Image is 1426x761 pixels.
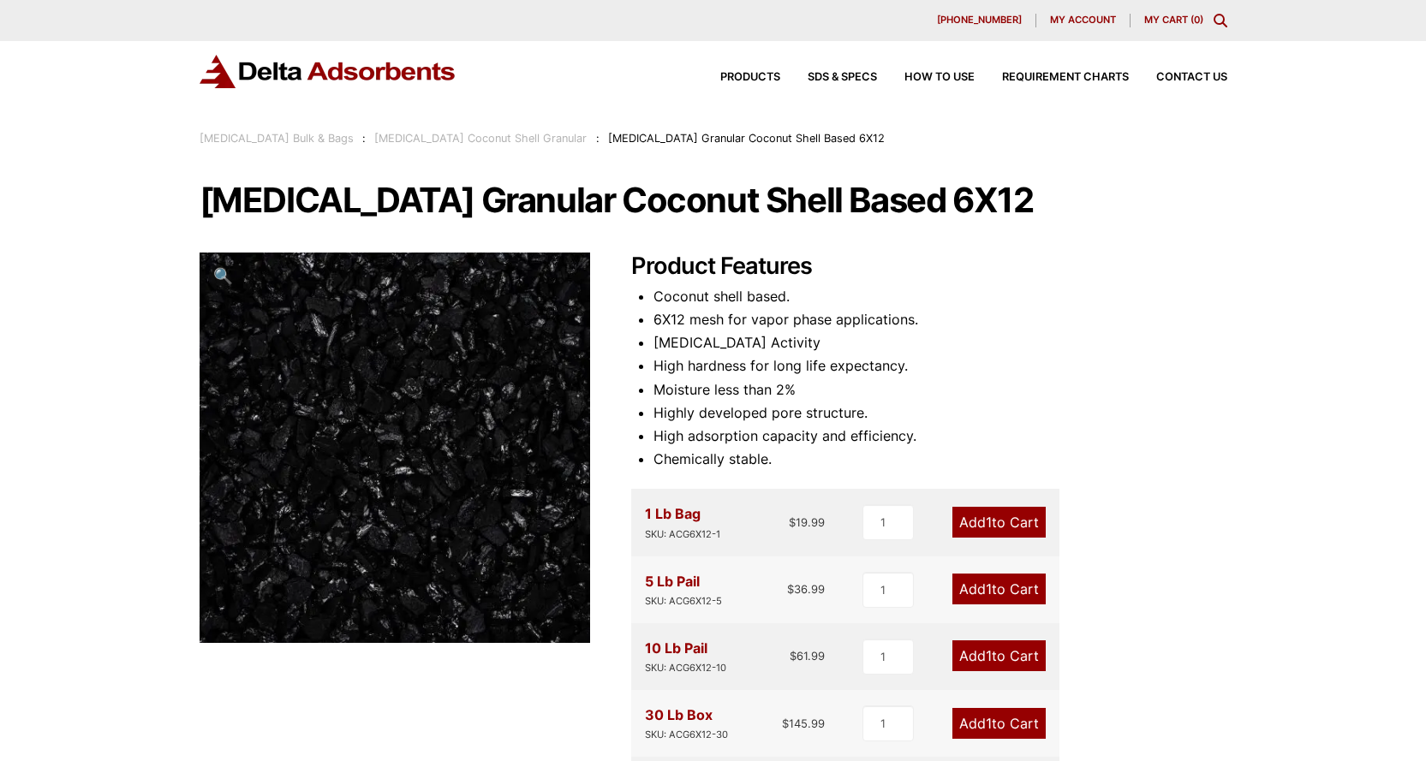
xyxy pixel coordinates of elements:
[782,716,789,730] span: $
[631,253,1227,281] h2: Product Features
[986,715,992,732] span: 1
[645,660,726,676] div: SKU: ACG6X12-10
[645,704,728,743] div: 30 Lb Box
[1002,72,1129,83] span: Requirement Charts
[645,637,726,676] div: 10 Lb Pail
[789,515,825,529] bdi: 19.99
[200,132,354,145] a: [MEDICAL_DATA] Bulk & Bags
[200,182,1227,218] h1: [MEDICAL_DATA] Granular Coconut Shell Based 6X12
[790,649,825,663] bdi: 61.99
[200,253,247,300] a: View full-screen image gallery
[952,640,1046,671] a: Add1to Cart
[1036,14,1131,27] a: My account
[653,378,1227,401] li: Moisture less than 2%
[986,647,992,664] span: 1
[653,331,1227,354] li: [MEDICAL_DATA] Activity
[645,593,722,609] div: SKU: ACG6X12-5
[1144,14,1203,26] a: My Cart (0)
[645,570,722,609] div: 5 Lb Pail
[596,132,600,145] span: :
[653,308,1227,331] li: 6X12 mesh for vapor phase applications.
[374,132,587,145] a: [MEDICAL_DATA] Coconut Shell Granular
[787,582,825,596] bdi: 36.99
[952,507,1046,538] a: Add1to Cart
[362,132,366,145] span: :
[653,425,1227,448] li: High adsorption capacity and efficiency.
[200,55,456,88] img: Delta Adsorbents
[787,582,794,596] span: $
[1194,14,1200,26] span: 0
[782,716,825,730] bdi: 145.99
[1214,14,1227,27] div: Toggle Modal Content
[780,72,877,83] a: SDS & SPECS
[789,515,796,529] span: $
[720,72,780,83] span: Products
[1129,72,1227,83] a: Contact Us
[213,266,233,285] span: 🔍
[975,72,1129,83] a: Requirement Charts
[1050,15,1116,25] span: My account
[952,708,1046,739] a: Add1to Cart
[790,649,797,663] span: $
[904,72,975,83] span: How to Use
[653,401,1227,425] li: Highly developed pore structure.
[645,727,728,743] div: SKU: ACG6X12-30
[653,354,1227,378] li: High hardness for long life expectancy.
[645,502,720,542] div: 1 Lb Bag
[877,72,975,83] a: How to Use
[923,14,1036,27] a: [PHONE_NUMBER]
[1156,72,1227,83] span: Contact Us
[653,448,1227,471] li: Chemically stable.
[645,526,720,543] div: SKU: ACG6X12-1
[808,72,877,83] span: SDS & SPECS
[937,15,1022,25] span: [PHONE_NUMBER]
[952,574,1046,604] a: Add1to Cart
[986,514,992,531] span: 1
[693,72,780,83] a: Products
[986,580,992,598] span: 1
[608,132,885,145] span: [MEDICAL_DATA] Granular Coconut Shell Based 6X12
[653,285,1227,308] li: Coconut shell based.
